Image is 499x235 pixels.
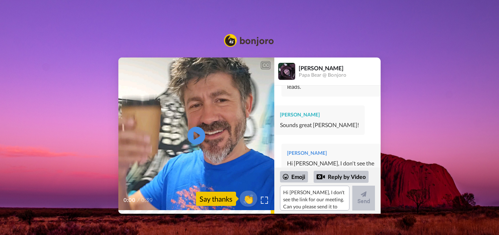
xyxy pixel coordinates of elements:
[240,193,257,204] span: 👏
[137,196,140,204] span: /
[280,121,359,129] div: Sounds great [PERSON_NAME]!
[287,149,375,157] div: [PERSON_NAME]
[240,191,257,207] button: 👏
[224,34,274,47] img: Bonjoro Logo
[280,171,308,182] div: Emoji
[141,196,153,204] span: 0:39
[261,197,268,204] img: Full screen
[299,65,380,71] div: [PERSON_NAME]
[196,192,236,206] div: Say thanks
[287,159,375,184] div: Hi [PERSON_NAME], I don't see the link for our meeting. Can you please send it to me?
[261,62,270,69] div: CC
[352,186,375,211] button: Send
[123,196,136,204] span: 0:00
[316,173,325,181] div: Reply by Video
[314,171,369,183] div: Reply by Video
[278,63,295,80] img: Profile Image
[299,72,380,78] div: Papa Bear @ Bonjoro
[280,111,359,118] div: [PERSON_NAME]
